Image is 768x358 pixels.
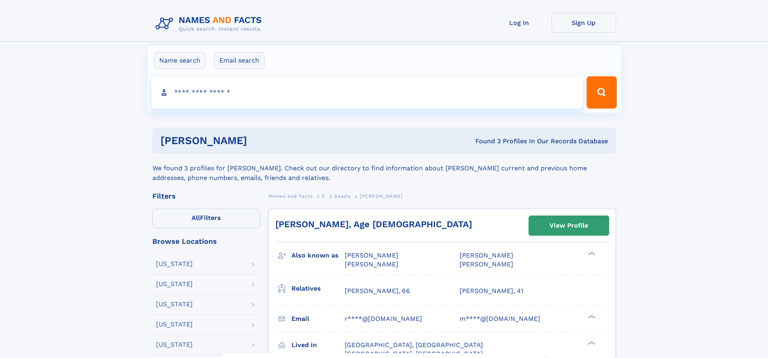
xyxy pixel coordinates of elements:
[586,340,596,345] div: ❯
[156,321,193,328] div: [US_STATE]
[460,287,523,295] a: [PERSON_NAME], 41
[156,301,193,308] div: [US_STATE]
[275,219,472,229] a: [PERSON_NAME], Age [DEMOGRAPHIC_DATA]
[322,191,325,201] a: S
[214,52,264,69] label: Email search
[487,13,552,33] a: Log In
[152,209,260,228] label: Filters
[345,260,398,268] span: [PERSON_NAME]
[587,76,616,109] button: Search Button
[345,287,410,295] a: [PERSON_NAME], 66
[291,249,345,262] h3: Also known as
[552,13,616,33] a: Sign Up
[345,350,483,358] span: [GEOGRAPHIC_DATA], [GEOGRAPHIC_DATA]
[156,281,193,287] div: [US_STATE]
[156,261,193,267] div: [US_STATE]
[549,216,588,235] div: View Profile
[345,251,398,259] span: [PERSON_NAME]
[154,52,206,69] label: Name search
[460,251,513,259] span: [PERSON_NAME]
[586,251,596,256] div: ❯
[152,76,583,109] input: search input
[152,238,260,245] div: Browse Locations
[360,193,403,199] span: [PERSON_NAME]
[322,193,325,199] span: S
[152,13,268,35] img: Logo Names and Facts
[460,260,513,268] span: [PERSON_NAME]
[334,193,350,199] span: Saade
[334,191,350,201] a: Saade
[160,136,361,146] h1: [PERSON_NAME]
[156,341,193,348] div: [US_STATE]
[152,154,616,183] div: We found 3 profiles for [PERSON_NAME]. Check out our directory to find information about [PERSON_...
[152,193,260,200] div: Filters
[291,282,345,295] h3: Relatives
[268,191,313,201] a: Names and Facts
[529,216,609,235] a: View Profile
[291,312,345,326] h3: Email
[586,314,596,319] div: ❯
[191,214,200,222] span: All
[345,341,483,349] span: [GEOGRAPHIC_DATA], [GEOGRAPHIC_DATA]
[361,137,608,146] div: Found 3 Profiles In Our Records Database
[291,338,345,352] h3: Lived in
